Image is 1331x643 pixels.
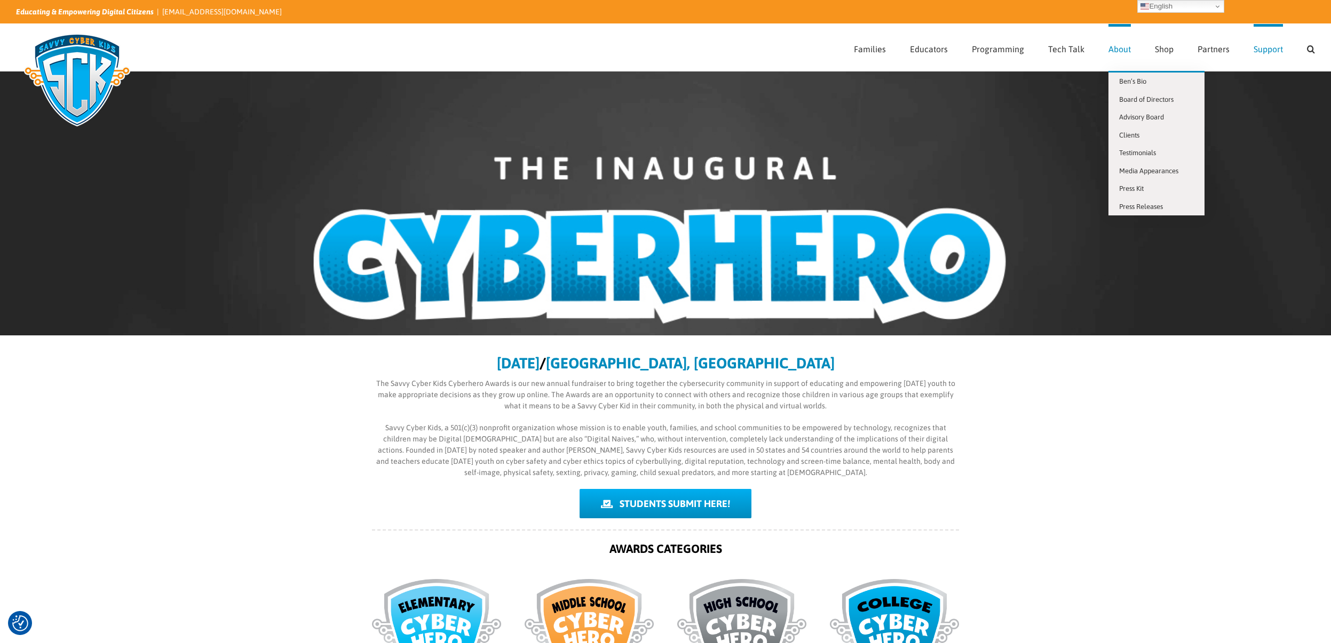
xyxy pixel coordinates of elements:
a: Press Kit [1108,180,1205,198]
span: Press Kit [1119,184,1144,192]
span: Educators [910,45,948,53]
a: Support [1254,24,1283,71]
img: en [1140,2,1149,11]
strong: AWARDS CATEGORIES [609,542,722,556]
a: Press Releases [1108,198,1205,216]
span: About [1108,45,1131,53]
a: Educators [910,24,948,71]
a: Shop [1155,24,1174,71]
span: Clients [1119,131,1139,139]
p: Savvy Cyber Kids, a 501(c)(3) nonprofit organization whose mission is to enable youth, families, ... [372,422,959,478]
a: Board of Directors [1108,91,1205,109]
a: Ben’s Bio [1108,73,1205,91]
span: Shop [1155,45,1174,53]
button: Consent Preferences [12,615,28,631]
span: Tech Talk [1048,45,1084,53]
span: Ben’s Bio [1119,77,1146,85]
span: STUDENTS SUBMIT HERE! [620,498,730,509]
a: Search [1307,24,1315,71]
span: Press Releases [1119,203,1163,211]
b: [GEOGRAPHIC_DATA], [GEOGRAPHIC_DATA] [546,355,835,372]
a: Programming [972,24,1024,71]
span: Advisory Board [1119,113,1164,121]
img: Revisit consent button [12,615,28,631]
b: / [540,355,546,372]
span: Board of Directors [1119,95,1174,103]
a: Advisory Board [1108,108,1205,126]
nav: Main Menu [854,24,1315,71]
i: Educating & Empowering Digital Citizens [16,7,154,16]
a: Media Appearances [1108,162,1205,180]
span: Testimonials [1119,149,1156,157]
span: Programming [972,45,1024,53]
a: Clients [1108,126,1205,144]
p: The Savvy Cyber Kids Cyberhero Awards is our new annual fundraiser to bring together the cybersec... [372,378,959,412]
b: [DATE] [497,355,540,372]
span: Families [854,45,886,53]
a: [EMAIL_ADDRESS][DOMAIN_NAME] [162,7,282,16]
img: Savvy Cyber Kids Logo [16,27,138,133]
a: Partners [1198,24,1230,71]
span: Support [1254,45,1283,53]
span: Partners [1198,45,1230,53]
a: STUDENTS SUBMIT HERE! [580,489,752,518]
span: Media Appearances [1119,167,1178,175]
a: Tech Talk [1048,24,1084,71]
a: Families [854,24,886,71]
a: About [1108,24,1131,71]
a: Testimonials [1108,144,1205,162]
